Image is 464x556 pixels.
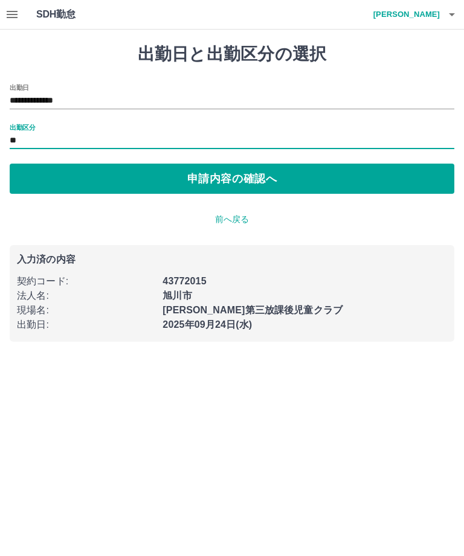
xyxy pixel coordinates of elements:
[17,303,155,318] p: 現場名 :
[10,164,454,194] button: 申請内容の確認へ
[17,274,155,289] p: 契約コード :
[163,276,206,286] b: 43772015
[10,123,35,132] label: 出勤区分
[163,319,252,330] b: 2025年09月24日(水)
[163,290,192,301] b: 旭川市
[10,83,29,92] label: 出勤日
[10,213,454,226] p: 前へ戻る
[17,318,155,332] p: 出勤日 :
[17,289,155,303] p: 法人名 :
[17,255,447,264] p: 入力済の内容
[163,305,343,315] b: [PERSON_NAME]第三放課後児童クラブ
[10,44,454,65] h1: 出勤日と出勤区分の選択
